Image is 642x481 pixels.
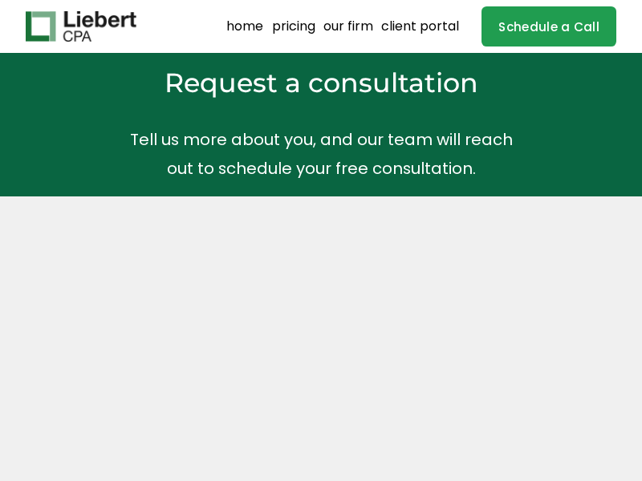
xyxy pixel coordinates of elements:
[126,66,517,100] h2: Request a consultation
[226,14,263,39] a: home
[481,6,616,46] a: Schedule a Call
[323,14,373,39] a: our firm
[272,14,315,39] a: pricing
[381,14,459,39] a: client portal
[26,11,136,42] img: Liebert CPA
[126,126,517,183] p: Tell us more about you, and our team will reach out to schedule your free consultation.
